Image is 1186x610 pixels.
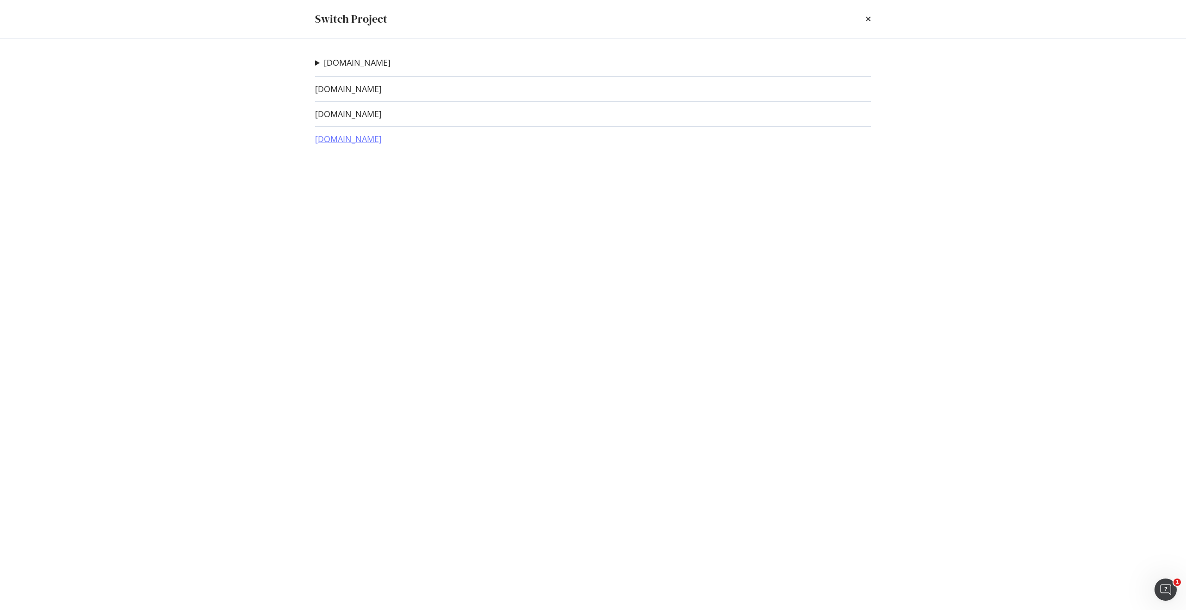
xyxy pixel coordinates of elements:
span: 1 [1173,579,1181,586]
a: [DOMAIN_NAME] [315,134,382,144]
a: [DOMAIN_NAME] [315,109,382,119]
div: Switch Project [315,11,387,27]
a: [DOMAIN_NAME] [324,58,391,68]
div: times [865,11,871,27]
summary: [DOMAIN_NAME] [315,57,391,69]
iframe: Intercom live chat [1154,579,1177,601]
a: [DOMAIN_NAME] [315,84,382,94]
